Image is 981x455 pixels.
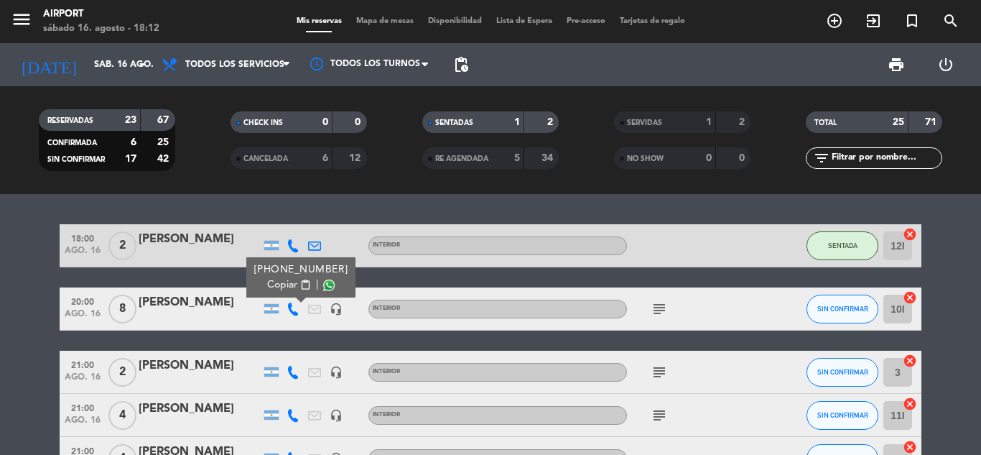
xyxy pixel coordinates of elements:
strong: 0 [739,153,748,163]
strong: 5 [514,153,520,163]
span: INTERIOR [373,305,400,311]
span: Todos los servicios [185,60,284,70]
i: headset_mic [330,366,343,379]
span: Tarjetas de regalo [613,17,692,25]
i: menu [11,9,32,30]
button: SIN CONFIRMAR [806,401,878,430]
strong: 0 [355,117,363,127]
input: Filtrar por nombre... [830,150,942,166]
strong: 1 [706,117,712,127]
strong: 25 [893,117,904,127]
strong: 0 [706,153,712,163]
i: subject [651,300,668,318]
div: [PERSON_NAME] [139,400,261,418]
span: | [316,277,319,293]
strong: 67 [157,115,172,125]
strong: 6 [131,137,136,147]
i: power_settings_new [937,56,954,73]
span: SENTADA [828,242,857,249]
span: ago. 16 [65,415,101,432]
div: [PERSON_NAME] [139,293,261,312]
span: TOTAL [814,119,837,127]
div: sábado 16. agosto - 18:12 [43,22,159,36]
i: cancel [903,397,917,411]
span: ago. 16 [65,246,101,262]
i: add_circle_outline [826,12,843,29]
strong: 23 [125,115,136,125]
button: SIN CONFIRMAR [806,295,878,323]
i: cancel [903,354,917,368]
span: ago. 16 [65,372,101,389]
strong: 25 [157,137,172,147]
strong: 2 [547,117,556,127]
strong: 12 [349,153,363,163]
strong: 17 [125,154,136,164]
strong: 0 [322,117,328,127]
button: SENTADA [806,231,878,260]
span: INTERIOR [373,412,400,418]
span: Mapa de mesas [349,17,421,25]
span: CANCELADA [243,155,288,162]
button: menu [11,9,32,35]
span: 21:00 [65,399,101,415]
span: content_paste [300,280,311,290]
i: headset_mic [330,409,343,422]
span: 20:00 [65,293,101,309]
i: cancel [903,227,917,242]
span: 18:00 [65,229,101,246]
div: Airport [43,7,159,22]
span: 2 [108,358,136,387]
span: CONFIRMADA [47,139,97,147]
strong: 42 [157,154,172,164]
span: 8 [108,295,136,323]
div: [PERSON_NAME] [139,357,261,375]
span: SIN CONFIRMAR [817,368,868,376]
button: SIN CONFIRMAR [806,358,878,387]
span: RESERVADAS [47,117,93,124]
span: pending_actions [452,56,470,73]
strong: 34 [541,153,556,163]
button: Copiarcontent_paste [267,277,311,293]
i: cancel [903,440,917,454]
span: INTERIOR [373,369,400,374]
i: turned_in_not [903,12,921,29]
strong: 6 [322,153,328,163]
span: SENTADAS [435,119,473,127]
i: [DATE] [11,49,87,81]
span: SIN CONFIRMAR [47,156,105,163]
span: Copiar [267,277,297,293]
strong: 1 [514,117,520,127]
span: 2 [108,231,136,260]
span: 4 [108,401,136,430]
i: arrow_drop_down [134,56,151,73]
span: print [888,56,905,73]
i: subject [651,364,668,381]
span: Lista de Espera [489,17,559,25]
strong: 2 [739,117,748,127]
span: SERVIDAS [627,119,662,127]
i: cancel [903,290,917,305]
span: NO SHOW [627,155,664,162]
span: Disponibilidad [421,17,489,25]
span: 21:00 [65,356,101,372]
i: headset_mic [330,303,343,316]
i: subject [651,407,668,424]
i: exit_to_app [865,12,882,29]
strong: 71 [925,117,939,127]
div: LOG OUT [921,43,970,86]
span: SIN CONFIRMAR [817,411,868,419]
div: [PERSON_NAME] [139,230,261,249]
span: RE AGENDADA [435,155,488,162]
span: SIN CONFIRMAR [817,305,868,313]
span: Pre-acceso [559,17,613,25]
i: search [942,12,959,29]
span: CHECK INS [243,119,283,127]
span: ago. 16 [65,309,101,326]
div: [PHONE_NUMBER] [254,262,348,277]
i: filter_list [813,150,830,167]
span: Mis reservas [289,17,349,25]
span: INTERIOR [373,242,400,248]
